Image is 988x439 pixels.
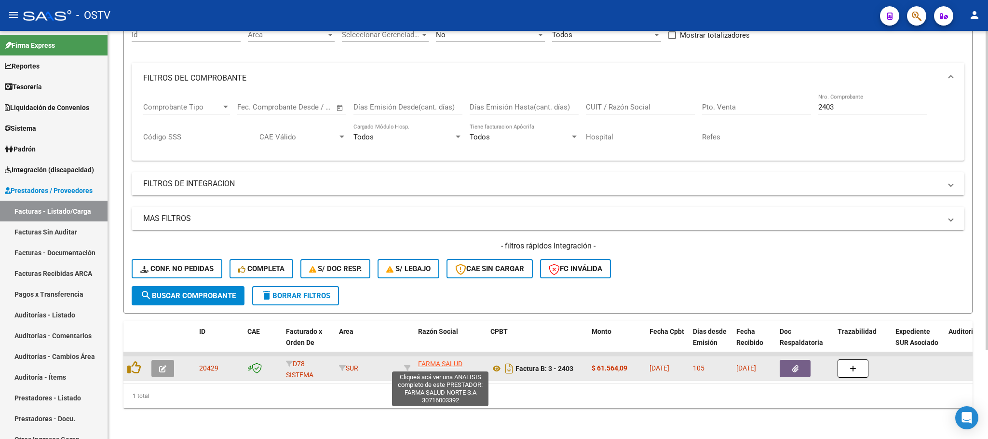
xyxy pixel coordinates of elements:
[418,358,483,379] div: 30716003392
[353,133,374,141] span: Todos
[693,328,727,346] span: Días desde Emisión
[490,328,508,335] span: CPBT
[646,321,689,364] datatable-header-cell: Fecha Cpbt
[277,103,324,111] input: End date
[140,289,152,301] mat-icon: search
[140,264,214,273] span: Conf. no pedidas
[447,259,533,278] button: CAE SIN CARGAR
[503,361,515,376] i: Descargar documento
[736,364,756,372] span: [DATE]
[592,364,627,372] strong: $ 61.564,09
[300,259,371,278] button: S/ Doc Resp.
[342,30,420,39] span: Seleccionar Gerenciador
[195,321,244,364] datatable-header-cell: ID
[650,328,684,335] span: Fecha Cpbt
[286,328,322,346] span: Facturado x Orden De
[418,328,458,335] span: Razón Social
[5,82,42,92] span: Tesorería
[335,321,400,364] datatable-header-cell: Area
[689,321,732,364] datatable-header-cell: Días desde Emisión
[776,321,834,364] datatable-header-cell: Doc Respaldatoria
[261,291,330,300] span: Borrar Filtros
[132,286,244,305] button: Buscar Comprobante
[418,360,462,379] span: FARMA SALUD NORTE S.A
[282,321,335,364] datatable-header-cell: Facturado x Orden De
[339,364,358,372] span: SUR
[132,207,964,230] mat-expansion-panel-header: MAS FILTROS
[736,328,763,346] span: Fecha Recibido
[132,63,964,94] mat-expansion-panel-header: FILTROS DEL COMPROBANTE
[470,133,490,141] span: Todos
[248,30,326,39] span: Area
[5,123,36,134] span: Sistema
[335,102,346,113] button: Open calendar
[132,259,222,278] button: Conf. no pedidas
[5,165,94,175] span: Integración (discapacidad)
[199,364,218,372] span: 20429
[252,286,339,305] button: Borrar Filtros
[132,94,964,161] div: FILTROS DEL COMPROBANTE
[8,9,19,21] mat-icon: menu
[143,73,941,83] mat-panel-title: FILTROS DEL COMPROBANTE
[238,264,284,273] span: Completa
[515,365,573,372] strong: Factura B: 3 - 2403
[230,259,293,278] button: Completa
[588,321,646,364] datatable-header-cell: Monto
[955,406,978,429] div: Open Intercom Messenger
[261,289,272,301] mat-icon: delete
[143,178,941,189] mat-panel-title: FILTROS DE INTEGRACION
[780,328,823,346] span: Doc Respaldatoria
[414,321,487,364] datatable-header-cell: Razón Social
[132,241,964,251] h4: - filtros rápidos Integración -
[132,172,964,195] mat-expansion-panel-header: FILTROS DE INTEGRACION
[309,264,362,273] span: S/ Doc Resp.
[650,364,669,372] span: [DATE]
[540,259,611,278] button: FC Inválida
[5,102,89,113] span: Liquidación de Convenios
[5,61,40,71] span: Reportes
[378,259,439,278] button: S/ legajo
[834,321,892,364] datatable-header-cell: Trazabilidad
[838,328,877,335] span: Trazabilidad
[592,328,611,335] span: Monto
[244,321,282,364] datatable-header-cell: CAE
[143,103,221,111] span: Comprobante Tipo
[5,144,36,154] span: Padrón
[693,364,704,372] span: 105
[552,30,572,39] span: Todos
[386,264,431,273] span: S/ legajo
[143,213,941,224] mat-panel-title: MAS FILTROS
[895,328,938,346] span: Expediente SUR Asociado
[487,321,588,364] datatable-header-cell: CPBT
[140,291,236,300] span: Buscar Comprobante
[237,103,269,111] input: Start date
[455,264,524,273] span: CAE SIN CARGAR
[680,29,750,41] span: Mostrar totalizadores
[892,321,945,364] datatable-header-cell: Expediente SUR Asociado
[948,328,977,335] span: Auditoria
[76,5,110,26] span: - OSTV
[286,360,324,412] span: D78 - SISTEMA PRIVADO DE SALUD S.A (MUTUAL)
[259,133,338,141] span: CAE Válido
[339,328,353,335] span: Area
[199,328,205,335] span: ID
[247,328,260,335] span: CAE
[5,40,55,51] span: Firma Express
[5,185,93,196] span: Prestadores / Proveedores
[436,30,446,39] span: No
[123,384,973,408] div: 1 total
[969,9,980,21] mat-icon: person
[732,321,776,364] datatable-header-cell: Fecha Recibido
[549,264,602,273] span: FC Inválida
